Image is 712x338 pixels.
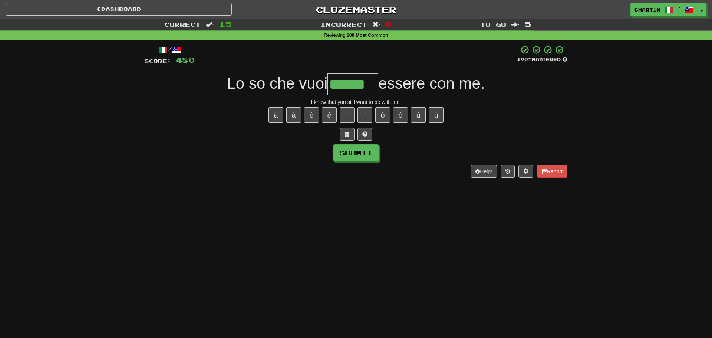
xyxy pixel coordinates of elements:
[429,107,444,123] button: ú
[525,20,531,29] span: 5
[372,22,380,28] span: :
[243,3,469,16] a: Clozemaster
[206,22,214,28] span: :
[517,56,567,63] div: Mastered
[411,107,426,123] button: ù
[537,165,567,178] button: Report
[634,6,660,13] span: smart1n
[480,21,506,28] span: To go
[145,58,171,64] span: Score:
[164,21,201,28] span: Correct
[471,165,497,178] button: Help!
[145,45,195,55] div: /
[375,107,390,123] button: ò
[501,165,515,178] button: Round history (alt+y)
[378,75,485,92] span: essere con me.
[393,107,408,123] button: ó
[6,3,232,16] a: Dashboard
[357,107,372,123] button: í
[227,75,328,92] span: Lo so che vuoi
[176,55,195,65] span: 480
[340,128,355,141] button: Switch sentence to multiple choice alt+p
[219,20,232,29] span: 15
[511,22,520,28] span: :
[357,128,372,141] button: Single letter hint - you only get 1 per sentence and score half the points! alt+h
[385,20,392,29] span: 0
[322,107,337,123] button: é
[320,21,367,28] span: Incorrect
[333,144,379,161] button: Submit
[286,107,301,123] button: á
[677,6,680,11] span: /
[304,107,319,123] button: è
[340,107,355,123] button: ì
[145,98,567,106] div: I know that you still want to be with me.
[347,33,388,38] strong: 100 Most Common
[630,3,697,16] a: smart1n /
[517,56,532,62] span: 100 %
[268,107,283,123] button: à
